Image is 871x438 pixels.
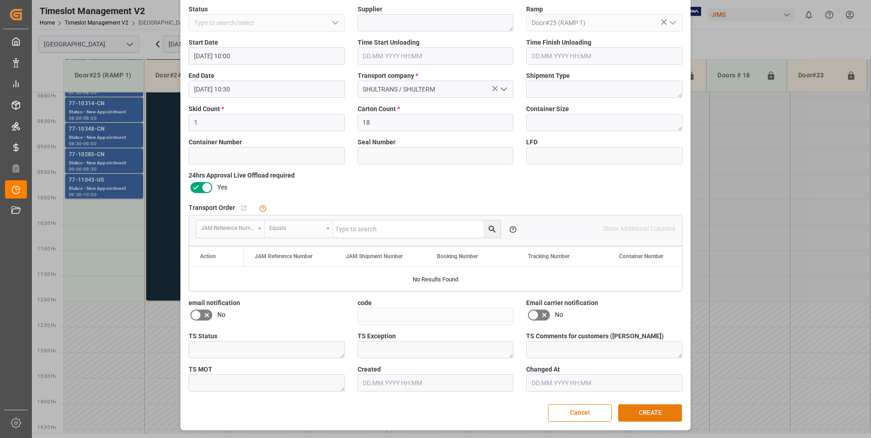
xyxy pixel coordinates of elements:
[555,310,563,320] span: No
[189,298,240,308] span: email notification
[189,171,295,180] span: 24hrs Approval Live Offload required
[265,220,333,238] button: open menu
[358,374,514,392] input: DD.MM.YYYY HH:MM
[200,253,216,260] div: Action
[201,222,255,232] div: JAM Reference Number
[526,331,664,341] span: TS Comments for customers ([PERSON_NAME])
[526,38,591,47] span: Time Finish Unloading
[526,298,598,308] span: Email carrier notification
[358,38,420,47] span: Time Start Unloading
[358,298,372,308] span: code
[189,365,212,374] span: TS MOT
[526,71,570,81] span: Shipment Type
[526,374,682,392] input: DD.MM.YYYY HH:MM
[528,253,569,260] span: Tracking Number
[189,38,218,47] span: Start Date
[548,404,612,422] button: Cancel
[358,365,381,374] span: Created
[189,331,217,341] span: TS Status
[526,5,543,14] span: Ramp
[483,220,501,238] button: search button
[665,16,679,30] button: open menu
[196,220,265,238] button: open menu
[358,104,400,114] span: Carton Count
[333,220,501,238] input: Type to search
[255,253,313,260] span: JAM Reference Number
[189,104,224,114] span: Skid Count
[346,253,403,260] span: JAM Shipment Number
[328,16,341,30] button: open menu
[189,5,208,14] span: Status
[189,203,235,213] span: Transport Order
[189,14,345,31] input: Type to search/select
[358,331,396,341] span: TS Exception
[618,404,682,422] button: CREATE
[358,138,395,147] span: Seal Number
[189,81,345,98] input: DD.MM.YYYY HH:MM
[497,82,510,97] button: open menu
[526,138,538,147] span: LFD
[217,183,227,192] span: Yes
[269,222,323,232] div: Equals
[526,47,682,65] input: DD.MM.YYYY HH:MM
[437,253,478,260] span: Booking Number
[526,104,569,114] span: Container Size
[526,365,560,374] span: Changed At
[619,253,663,260] span: Container Number
[189,138,242,147] span: Container Number
[358,5,382,14] span: Supplier
[189,71,215,81] span: End Date
[358,71,418,81] span: Transport company
[526,14,682,31] input: Type to search/select
[358,47,514,65] input: DD.MM.YYYY HH:MM
[217,310,225,320] span: No
[189,47,345,65] input: DD.MM.YYYY HH:MM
